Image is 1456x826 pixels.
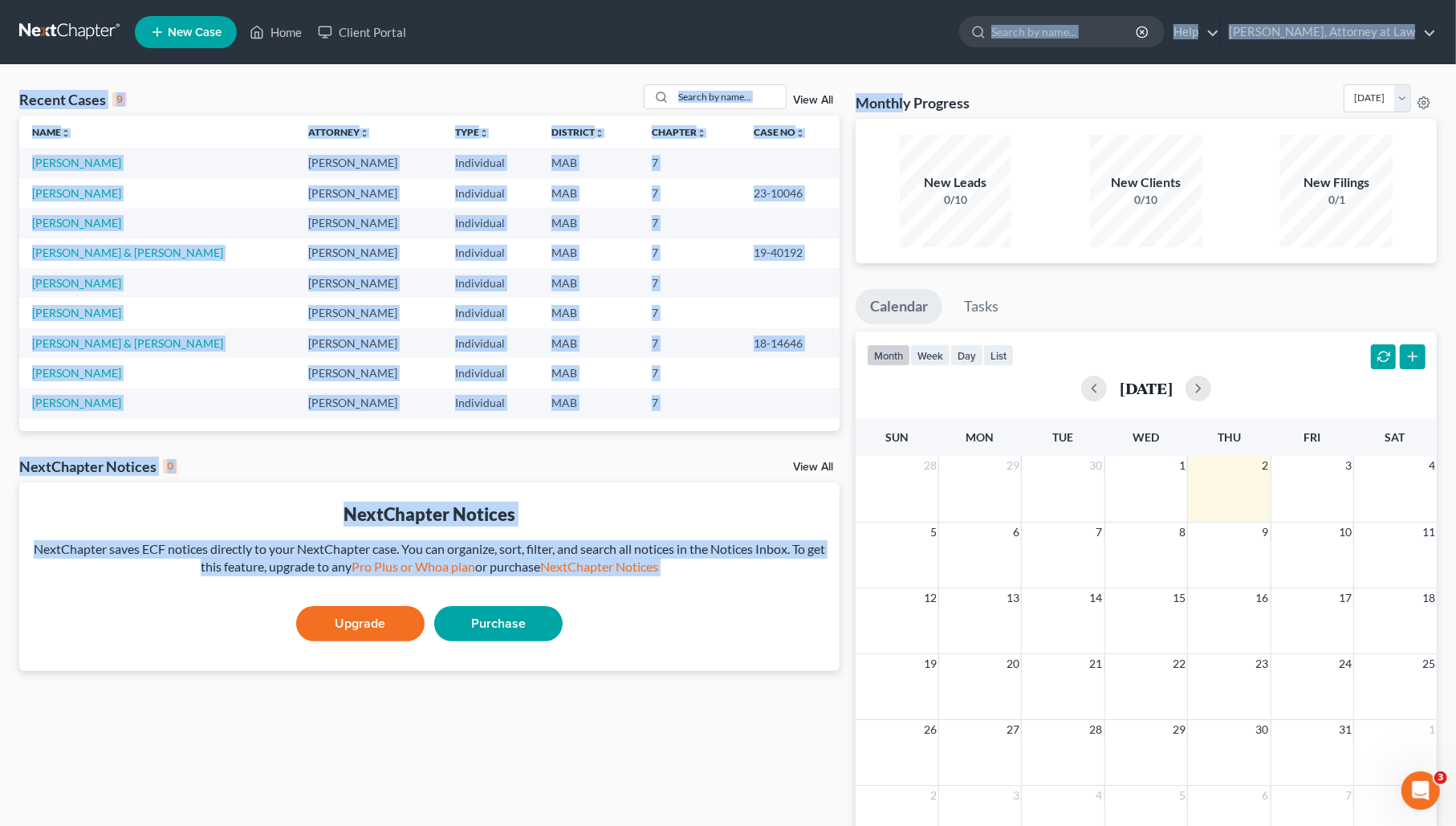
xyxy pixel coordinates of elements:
[295,208,441,238] td: [PERSON_NAME]
[1095,523,1104,542] span: 7
[1088,456,1104,475] span: 30
[1011,786,1021,805] span: 3
[112,92,127,107] div: 9
[295,148,441,177] td: [PERSON_NAME]
[1385,430,1405,444] span: Sat
[1344,456,1353,475] span: 3
[1177,786,1187,805] span: 5
[1280,173,1393,192] div: New Filings
[551,126,604,138] a: Districtunfold_more
[163,459,177,474] div: 0
[983,344,1014,366] button: list
[308,126,369,138] a: Attorneyunfold_more
[966,430,994,444] span: Mon
[539,358,639,388] td: MAB
[539,268,639,298] td: MAB
[741,238,840,268] td: 19-40192
[295,238,441,268] td: [PERSON_NAME]
[1095,786,1104,805] span: 4
[1088,588,1104,608] span: 14
[434,606,563,641] a: Purchase
[295,358,441,388] td: [PERSON_NAME]
[639,328,742,358] td: 7
[673,85,786,108] input: Search by name...
[32,306,121,319] a: [PERSON_NAME]
[295,268,441,298] td: [PERSON_NAME]
[950,289,1013,324] a: Tasks
[32,366,121,380] a: [PERSON_NAME]
[639,389,742,418] td: 7
[61,128,71,138] i: unfold_more
[539,238,639,268] td: MAB
[1421,654,1437,673] span: 25
[296,606,425,641] a: Upgrade
[900,192,1012,208] div: 0/10
[1177,456,1187,475] span: 1
[929,523,938,542] span: 5
[595,128,604,138] i: unfold_more
[1005,588,1021,608] span: 13
[910,344,950,366] button: week
[539,178,639,208] td: MAB
[1171,654,1187,673] span: 22
[900,173,1012,192] div: New Leads
[19,90,127,109] div: Recent Cases
[929,786,938,805] span: 2
[32,502,827,527] div: NextChapter Notices
[295,178,441,208] td: [PERSON_NAME]
[442,148,539,177] td: Individual
[1221,18,1436,47] a: [PERSON_NAME], Attorney at Law
[1120,380,1173,397] h2: [DATE]
[639,358,742,388] td: 7
[442,298,539,328] td: Individual
[1427,456,1437,475] span: 4
[1255,654,1271,673] span: 23
[1177,523,1187,542] span: 8
[793,95,833,106] a: View All
[1088,720,1104,739] span: 28
[1005,456,1021,475] span: 29
[793,462,833,473] a: View All
[697,128,706,138] i: unfold_more
[295,328,441,358] td: [PERSON_NAME]
[1280,192,1393,208] div: 0/1
[1261,786,1271,805] span: 6
[539,389,639,418] td: MAB
[539,208,639,238] td: MAB
[754,126,805,138] a: Case Nounfold_more
[741,178,840,208] td: 23-10046
[856,289,942,324] a: Calendar
[1218,430,1241,444] span: Thu
[295,389,441,418] td: [PERSON_NAME]
[639,178,742,208] td: 7
[1421,523,1437,542] span: 11
[922,588,938,608] span: 12
[885,430,909,444] span: Sun
[922,720,938,739] span: 26
[540,559,658,574] a: NextChapter Notices
[1261,523,1271,542] span: 9
[867,344,910,366] button: month
[1255,588,1271,608] span: 16
[1171,720,1187,739] span: 29
[442,328,539,358] td: Individual
[479,128,489,138] i: unfold_more
[539,298,639,328] td: MAB
[32,156,121,169] a: [PERSON_NAME]
[539,328,639,358] td: MAB
[32,540,827,577] div: NextChapter saves ECF notices directly to your NextChapter case. You can organize, sort, filter, ...
[1052,430,1073,444] span: Tue
[1421,588,1437,608] span: 18
[639,208,742,238] td: 7
[1005,654,1021,673] span: 20
[32,336,223,350] a: [PERSON_NAME] & [PERSON_NAME]
[442,358,539,388] td: Individual
[1171,588,1187,608] span: 15
[1337,654,1353,673] span: 24
[442,389,539,418] td: Individual
[442,208,539,238] td: Individual
[295,298,441,328] td: [PERSON_NAME]
[32,246,223,259] a: [PERSON_NAME] & [PERSON_NAME]
[652,126,706,138] a: Chapterunfold_more
[1011,523,1021,542] span: 6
